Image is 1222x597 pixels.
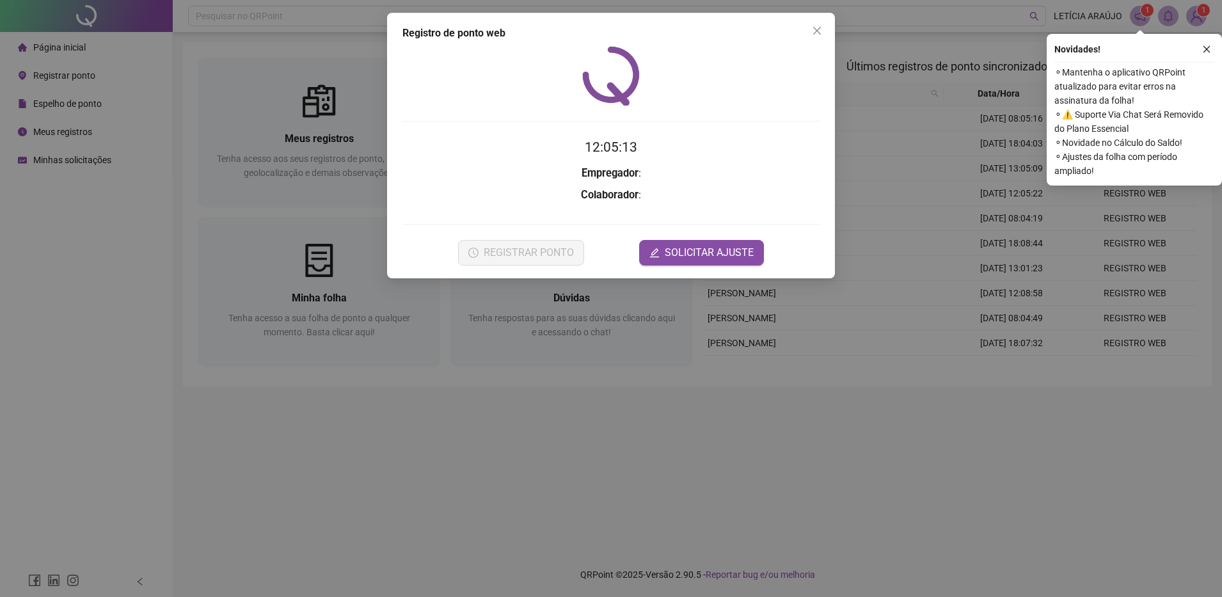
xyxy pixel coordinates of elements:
img: QRPoint [582,46,640,106]
strong: Empregador [582,167,639,179]
span: Novidades ! [1054,42,1100,56]
span: ⚬ Novidade no Cálculo do Saldo! [1054,136,1214,150]
span: SOLICITAR AJUSTE [665,245,754,260]
span: ⚬ Ajustes da folha com período ampliado! [1054,150,1214,178]
span: close [812,26,822,36]
button: Close [807,20,827,41]
button: editSOLICITAR AJUSTE [639,240,764,266]
time: 12:05:13 [585,139,637,155]
span: close [1202,45,1211,54]
span: ⚬ Mantenha o aplicativo QRPoint atualizado para evitar erros na assinatura da folha! [1054,65,1214,107]
h3: : [402,165,820,182]
div: Registro de ponto web [402,26,820,41]
button: REGISTRAR PONTO [458,240,584,266]
span: ⚬ ⚠️ Suporte Via Chat Será Removido do Plano Essencial [1054,107,1214,136]
h3: : [402,187,820,203]
strong: Colaborador [581,189,639,201]
span: edit [649,248,660,258]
